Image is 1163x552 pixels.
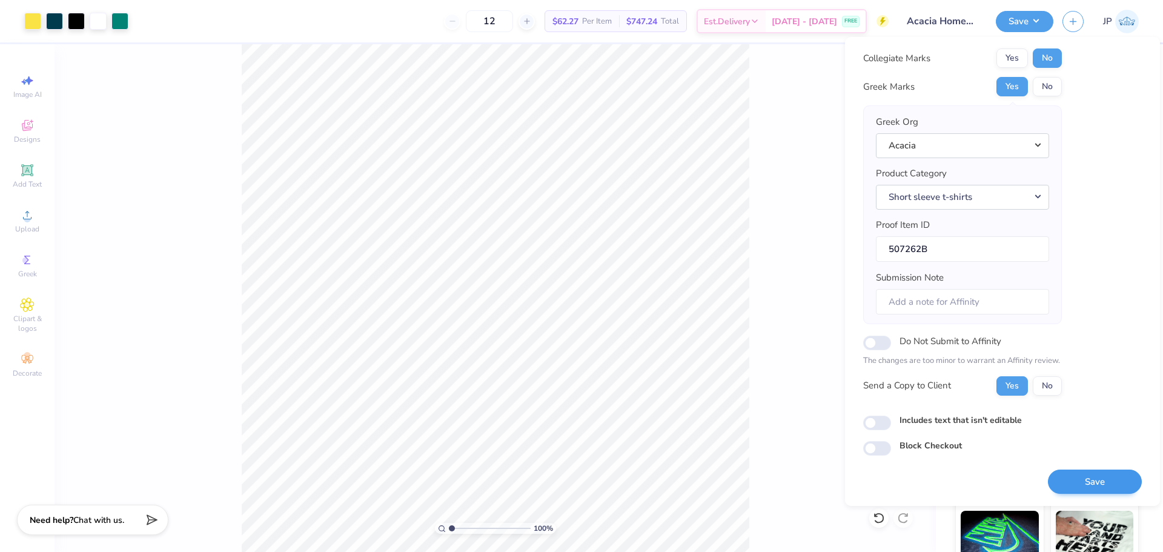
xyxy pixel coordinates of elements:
span: Per Item [582,15,612,28]
button: No [1033,48,1062,68]
button: Save [996,11,1053,32]
button: Yes [996,48,1028,68]
span: Designs [14,135,41,144]
label: Greek Org [876,115,918,129]
span: Est. Delivery [704,15,750,28]
label: Includes text that isn't editable [900,414,1022,427]
span: Decorate [13,368,42,378]
span: Greek [18,269,37,279]
p: The changes are too minor to warrant an Affinity review. [863,355,1062,367]
span: Add Text [13,179,42,189]
span: Upload [15,224,39,234]
button: Yes [996,77,1028,96]
label: Block Checkout [900,439,962,452]
input: – – [466,10,513,32]
img: John Paul Torres [1115,10,1139,33]
button: No [1033,77,1062,96]
span: Image AI [13,90,42,99]
span: Total [661,15,679,28]
div: Send a Copy to Client [863,379,951,393]
strong: Need help? [30,514,73,526]
button: Yes [996,376,1028,396]
span: FREE [844,17,857,25]
span: [DATE] - [DATE] [772,15,837,28]
span: Chat with us. [73,514,124,526]
span: $747.24 [626,15,657,28]
span: 100 % [534,523,553,534]
button: Short sleeve t-shirts [876,185,1049,210]
button: No [1033,376,1062,396]
label: Product Category [876,167,947,181]
button: Save [1048,470,1142,494]
div: Collegiate Marks [863,52,930,65]
input: Untitled Design [898,9,987,33]
div: Greek Marks [863,80,915,94]
label: Proof Item ID [876,218,930,232]
span: JP [1103,15,1112,28]
span: Clipart & logos [6,314,48,333]
label: Do Not Submit to Affinity [900,333,1001,349]
a: JP [1103,10,1139,33]
button: Acacia [876,133,1049,158]
input: Add a note for Affinity [876,289,1049,315]
label: Submission Note [876,271,944,285]
span: $62.27 [552,15,578,28]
